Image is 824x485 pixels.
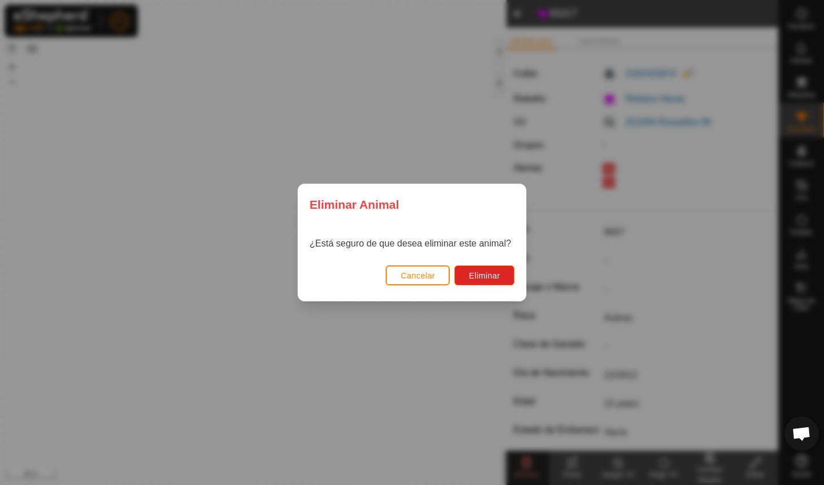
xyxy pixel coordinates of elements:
[386,265,450,285] button: Cancelar
[401,271,435,280] span: Cancelar
[310,238,511,248] span: ¿Está seguro de que desea eliminar este animal?
[785,416,819,451] div: Chat abierto
[298,184,526,225] div: Eliminar Animal
[454,265,514,285] button: Eliminar
[469,271,500,280] span: Eliminar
